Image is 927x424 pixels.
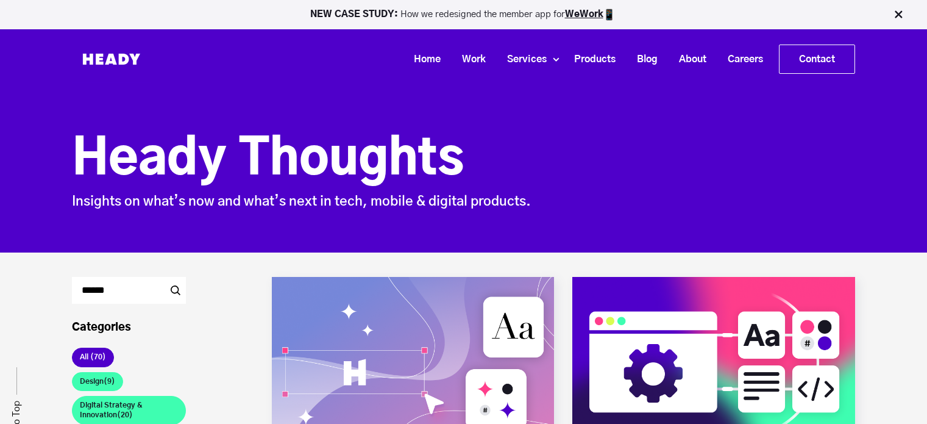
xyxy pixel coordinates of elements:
[5,9,922,21] p: How we redesigned the member app for
[163,45,855,74] div: Navigation Menu
[72,320,186,336] h3: Categories
[892,9,904,21] img: Close Bar
[72,195,531,208] span: Insights on what’s now and what’s next in tech, mobile & digital products.
[447,48,492,71] a: Work
[72,35,151,83] img: Heady_Logo_Web-01 (1)
[399,48,447,71] a: Home
[559,48,622,71] a: Products
[492,48,553,71] a: Services
[565,10,603,19] a: WeWork
[104,378,115,385] span: (9)
[603,9,616,21] img: app emoji
[72,277,186,304] input: Search
[72,372,123,392] a: Design(9)
[310,10,400,19] strong: NEW CASE STUDY:
[72,348,114,367] a: All (70)
[72,129,855,190] h1: Heady Thoughts
[664,48,712,71] a: About
[780,45,854,73] a: Contact
[622,48,664,71] a: Blog
[117,411,133,419] span: (20)
[712,48,769,71] a: Careers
